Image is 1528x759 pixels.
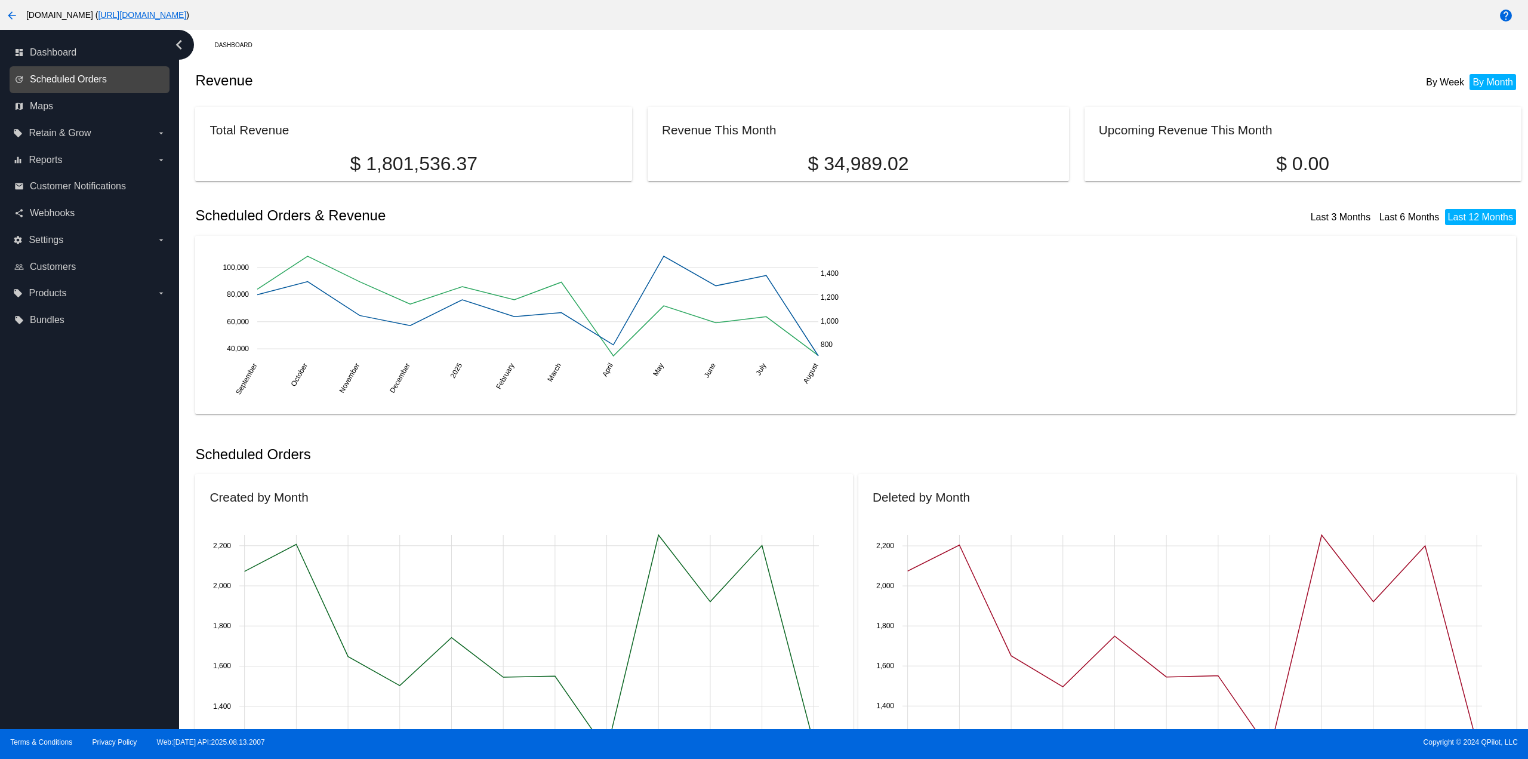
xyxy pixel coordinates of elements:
[214,36,263,54] a: Dashboard
[821,340,833,349] text: 800
[1379,212,1440,222] a: Last 6 Months
[29,128,91,139] span: Retain & Grow
[662,123,777,137] h2: Revenue This Month
[876,662,894,670] text: 1,600
[14,315,24,325] i: local_offer
[30,47,76,58] span: Dashboard
[235,361,259,396] text: September
[213,582,231,590] text: 2,000
[30,74,107,85] span: Scheduled Orders
[210,153,618,175] p: $ 1,801,536.37
[14,262,24,272] i: people_outline
[14,70,166,89] a: update Scheduled Orders
[213,662,231,671] text: 1,600
[210,490,308,504] h2: Created by Month
[821,316,839,325] text: 1,000
[14,182,24,191] i: email
[14,75,24,84] i: update
[13,155,23,165] i: equalizer
[5,8,19,23] mat-icon: arrow_back
[157,738,265,746] a: Web:[DATE] API:2025.08.13.2007
[754,361,768,376] text: July
[13,288,23,298] i: local_offer
[652,361,666,377] text: May
[227,345,249,353] text: 40,000
[156,128,166,138] i: arrow_drop_down
[1448,212,1513,222] a: Last 12 Months
[227,317,249,325] text: 60,000
[10,738,72,746] a: Terms & Conditions
[14,177,166,196] a: email Customer Notifications
[30,208,75,219] span: Webhooks
[14,257,166,276] a: people_outline Customers
[29,235,63,245] span: Settings
[821,269,839,278] text: 1,400
[876,582,894,590] text: 2,000
[388,361,412,394] text: December
[1099,153,1507,175] p: $ 0.00
[14,208,24,218] i: share
[1499,8,1513,23] mat-icon: help
[495,361,516,391] text: February
[774,738,1518,746] span: Copyright © 2024 QPilot, LLC
[223,263,249,272] text: 100,000
[13,235,23,245] i: settings
[14,48,24,57] i: dashboard
[156,235,166,245] i: arrow_drop_down
[30,262,76,272] span: Customers
[14,102,24,111] i: map
[876,702,894,711] text: 1,400
[195,207,858,224] h2: Scheduled Orders & Revenue
[195,446,858,463] h2: Scheduled Orders
[156,155,166,165] i: arrow_drop_down
[30,181,126,192] span: Customer Notifications
[14,204,166,223] a: share Webhooks
[876,622,894,630] text: 1,800
[156,288,166,298] i: arrow_drop_down
[1423,74,1467,90] li: By Week
[821,293,839,302] text: 1,200
[93,738,137,746] a: Privacy Policy
[601,361,615,378] text: April
[338,361,362,394] text: November
[213,622,231,631] text: 1,800
[30,315,64,325] span: Bundles
[1099,123,1273,137] h2: Upcoming Revenue This Month
[703,361,717,379] text: June
[1470,74,1516,90] li: By Month
[14,43,166,62] a: dashboard Dashboard
[1311,212,1371,222] a: Last 3 Months
[289,361,309,388] text: October
[876,542,894,550] text: 2,200
[873,490,970,504] h2: Deleted by Month
[14,311,166,330] a: local_offer Bundles
[26,10,189,20] span: [DOMAIN_NAME] ( )
[170,35,189,54] i: chevron_left
[29,288,66,299] span: Products
[30,101,53,112] span: Maps
[449,361,464,379] text: 2025
[662,153,1055,175] p: $ 34,989.02
[14,97,166,116] a: map Maps
[802,361,820,385] text: August
[213,542,231,550] text: 2,200
[210,123,289,137] h2: Total Revenue
[98,10,186,20] a: [URL][DOMAIN_NAME]
[195,72,858,89] h2: Revenue
[227,290,249,299] text: 80,000
[13,128,23,138] i: local_offer
[213,702,231,711] text: 1,400
[546,361,563,383] text: March
[29,155,62,165] span: Reports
